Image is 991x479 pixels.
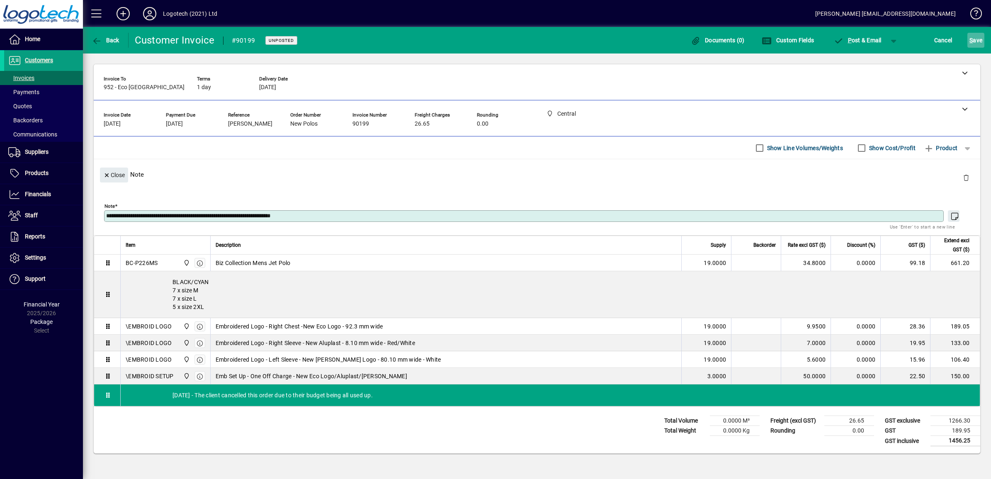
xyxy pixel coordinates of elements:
[880,368,930,384] td: 22.50
[4,226,83,247] a: Reports
[967,33,984,48] button: Save
[352,121,369,127] span: 90199
[4,71,83,85] a: Invoices
[704,355,726,364] span: 19.0000
[704,339,726,347] span: 19.0000
[216,241,241,250] span: Description
[833,37,882,44] span: ost & Email
[815,7,956,20] div: [PERSON_NAME] [EMAIL_ADDRESS][DOMAIN_NAME]
[232,34,255,47] div: #90199
[4,99,83,113] a: Quotes
[930,335,980,351] td: 133.00
[269,38,294,43] span: Unposted
[788,241,826,250] span: Rate excl GST ($)
[126,322,172,331] div: \EMBROID LOGO
[4,85,83,99] a: Payments
[181,372,191,381] span: Central
[8,103,32,109] span: Quotes
[704,322,726,331] span: 19.0000
[786,322,826,331] div: 9.9500
[104,203,115,209] mat-label: Note
[92,37,119,44] span: Back
[660,426,710,436] td: Total Weight
[8,75,34,81] span: Invoices
[25,57,53,63] span: Customers
[880,335,930,351] td: 19.95
[956,168,976,187] button: Delete
[126,372,174,380] div: \EMBROID SETUP
[135,34,215,47] div: Customer Invoice
[25,254,46,261] span: Settings
[30,319,53,325] span: Package
[4,184,83,205] a: Financials
[4,205,83,226] a: Staff
[867,144,916,152] label: Show Cost/Profit
[216,259,291,267] span: Biz Collection Mens Jet Polo
[847,241,875,250] span: Discount (%)
[881,426,930,436] td: GST
[964,2,981,29] a: Knowledge Base
[8,89,39,95] span: Payments
[924,141,957,155] span: Product
[8,131,57,138] span: Communications
[4,269,83,289] a: Support
[216,339,415,347] span: Embroidered Logo - Right Sleeve - New Aluplast - 8.10 mm wide - Red/White
[4,142,83,163] a: Suppliers
[181,258,191,267] span: Central
[216,322,383,331] span: Embroidered Logo - Right Chest -New Eco Logo - 92.3 mm wide
[831,368,880,384] td: 0.0000
[4,29,83,50] a: Home
[766,426,824,436] td: Rounding
[710,426,760,436] td: 0.0000 Kg
[181,355,191,364] span: Central
[930,436,980,446] td: 1456.25
[181,322,191,331] span: Central
[126,355,172,364] div: \EMBROID LOGO
[4,248,83,268] a: Settings
[930,416,980,426] td: 1266.30
[163,7,217,20] div: Logotech (2021) Ltd
[24,301,60,308] span: Financial Year
[216,372,407,380] span: Emb Set Up - One Off Charge - New Eco Logo/Aluplast/[PERSON_NAME]
[890,222,955,231] mat-hint: Use 'Enter' to start a new line
[126,339,172,347] div: \EMBROID LOGO
[121,384,980,406] div: [DATE] - The client cancelled this order due to their budget being all used up.
[930,255,980,271] td: 661.20
[197,84,211,91] span: 1 day
[25,148,49,155] span: Suppliers
[831,351,880,368] td: 0.0000
[786,355,826,364] div: 5.6000
[228,121,272,127] span: [PERSON_NAME]
[765,144,843,152] label: Show Line Volumes/Weights
[216,355,441,364] span: Embroidered Logo - Left Sleeve - New [PERSON_NAME] Logo - 80.10 mm wide - White
[969,34,982,47] span: ave
[880,318,930,335] td: 28.36
[4,113,83,127] a: Backorders
[110,6,136,21] button: Add
[760,33,816,48] button: Custom Fields
[786,372,826,380] div: 50.0000
[935,236,969,254] span: Extend excl GST ($)
[181,338,191,348] span: Central
[121,271,980,318] div: BLACK/CYAN 7 x size M 7 x size L 5 x size 2XL
[166,121,183,127] span: [DATE]
[930,318,980,335] td: 189.05
[848,37,852,44] span: P
[930,368,980,384] td: 150.00
[83,33,129,48] app-page-header-button: Back
[881,416,930,426] td: GST exclusive
[930,351,980,368] td: 106.40
[704,259,726,267] span: 19.0000
[786,339,826,347] div: 7.0000
[766,416,824,426] td: Freight (excl GST)
[969,37,973,44] span: S
[691,37,745,44] span: Documents (0)
[25,233,45,240] span: Reports
[881,436,930,446] td: GST inclusive
[126,259,158,267] div: BC-P226MS
[880,255,930,271] td: 99.18
[25,275,46,282] span: Support
[98,171,130,178] app-page-header-button: Close
[104,121,121,127] span: [DATE]
[477,121,488,127] span: 0.00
